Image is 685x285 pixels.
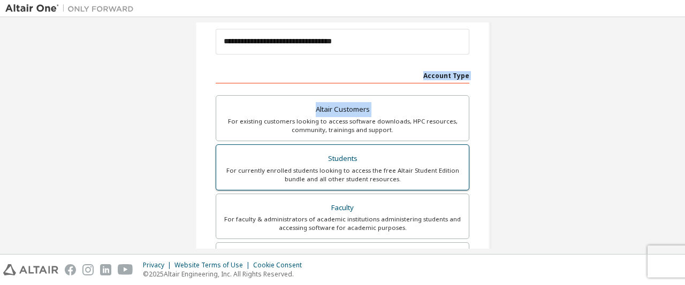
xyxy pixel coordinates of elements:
[223,102,462,117] div: Altair Customers
[223,215,462,232] div: For faculty & administrators of academic institutions administering students and accessing softwa...
[3,264,58,275] img: altair_logo.svg
[223,151,462,166] div: Students
[223,166,462,183] div: For currently enrolled students looking to access the free Altair Student Edition bundle and all ...
[223,117,462,134] div: For existing customers looking to access software downloads, HPC resources, community, trainings ...
[143,269,308,279] p: © 2025 Altair Engineering, Inc. All Rights Reserved.
[118,264,133,275] img: youtube.svg
[174,261,253,269] div: Website Terms of Use
[253,261,308,269] div: Cookie Consent
[65,264,76,275] img: facebook.svg
[223,201,462,215] div: Faculty
[5,3,139,14] img: Altair One
[216,66,469,83] div: Account Type
[82,264,94,275] img: instagram.svg
[100,264,111,275] img: linkedin.svg
[143,261,174,269] div: Privacy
